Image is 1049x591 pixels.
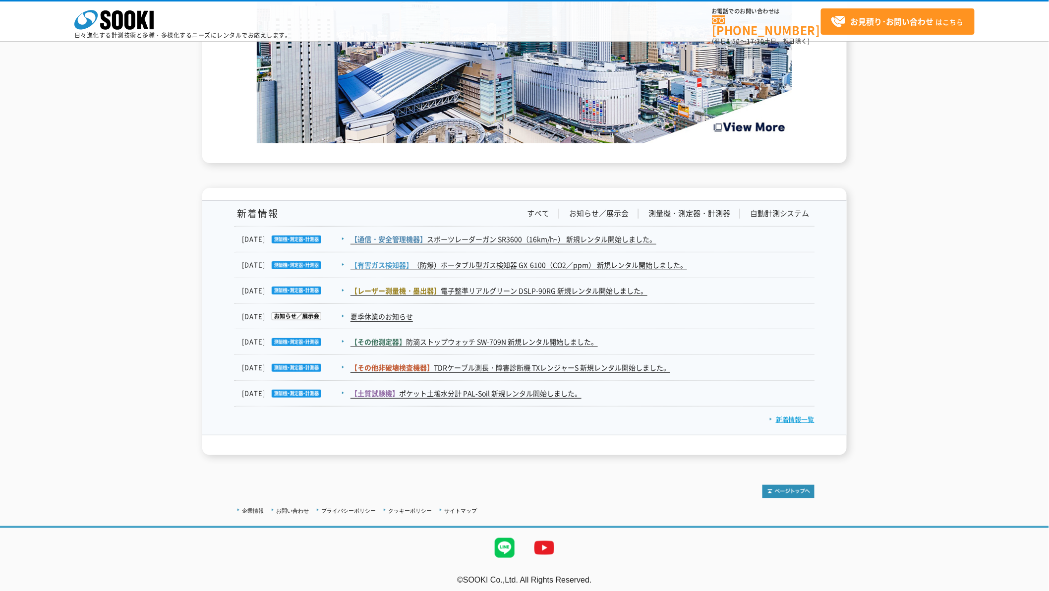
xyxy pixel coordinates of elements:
[265,312,321,320] img: お知らせ／展示会
[747,37,764,46] span: 17:30
[388,508,432,514] a: クッキーポリシー
[524,528,564,568] img: YouTube
[350,337,598,347] a: 【その他測定器】防滴ストップウォッチ SW-709N 新規レンタル開始しました。
[242,311,350,322] dt: [DATE]
[350,311,413,322] a: 夏季休業のお知らせ
[569,208,629,219] a: お知らせ／展示会
[242,508,264,514] a: 企業情報
[242,234,350,244] dt: [DATE]
[350,260,687,270] a: 【有害ガス検知器】（防爆）ポータブル型ガス検知器 GX-6100（CO2／ppm） 新規レンタル開始しました。
[712,8,821,14] span: お電話でのお問い合わせは
[321,508,376,514] a: プライバシーポリシー
[350,260,413,270] span: 【有害ガス検知器】
[831,14,964,29] span: はこちら
[444,508,477,514] a: サイトマップ
[350,388,582,399] a: 【土質試験機】ポケット土壌水分計 PAL-Soil 新規レンタル開始しました。
[350,286,441,295] span: 【レーザー測量機・墨出器】
[350,234,656,244] a: 【通信・安全管理機器】スポーツレーダーガン SR3600（16km/h~） 新規レンタル開始しました。
[762,485,815,498] img: トップページへ
[265,338,321,346] img: 測量機・測定器・計測器
[350,362,670,373] a: 【その他非破壊検査機器】TDRケーブル測長・障害診断機 TXレンジャーS 新規レンタル開始しました。
[350,388,399,398] span: 【土質試験機】
[265,390,321,398] img: 測量機・測定器・計測器
[769,414,815,424] a: 新着情報一覧
[265,287,321,295] img: 測量機・測定器・計測器
[712,15,821,36] a: [PHONE_NUMBER]
[265,236,321,243] img: 測量機・測定器・計測器
[851,15,934,27] strong: お見積り･お問い合わせ
[257,133,792,143] a: Create the Future
[265,261,321,269] img: 測量機・測定器・計測器
[234,208,279,219] h1: 新着情報
[242,362,350,373] dt: [DATE]
[242,388,350,399] dt: [DATE]
[242,286,350,296] dt: [DATE]
[350,362,434,372] span: 【その他非破壊検査機器】
[74,32,291,38] p: 日々進化する計測技術と多種・多様化するニーズにレンタルでお応えします。
[727,37,741,46] span: 8:50
[350,234,427,244] span: 【通信・安全管理機器】
[750,208,810,219] a: 自動計測システム
[712,37,810,46] span: (平日 ～ 土日、祝日除く)
[242,260,350,270] dt: [DATE]
[242,337,350,347] dt: [DATE]
[276,508,309,514] a: お問い合わせ
[265,364,321,372] img: 測量機・測定器・計測器
[485,528,524,568] img: LINE
[648,208,730,219] a: 測量機・測定器・計測器
[350,337,406,347] span: 【その他測定器】
[350,286,647,296] a: 【レーザー測量機・墨出器】電子整準リアルグリーン DSLP-90RG 新規レンタル開始しました。
[527,208,549,219] a: すべて
[821,8,975,35] a: お見積り･お問い合わせはこちら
